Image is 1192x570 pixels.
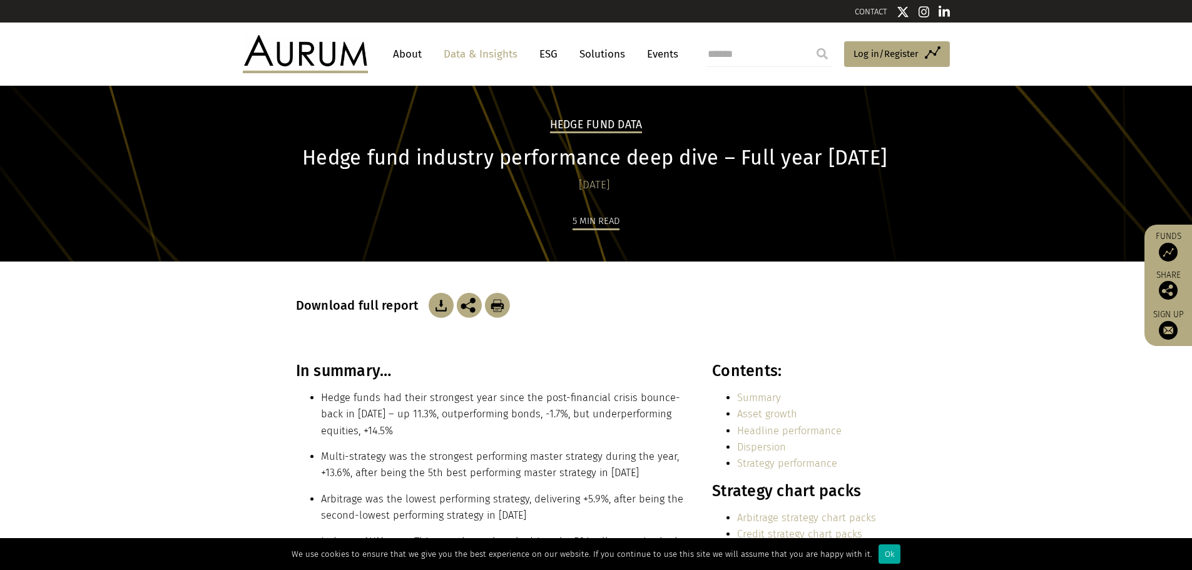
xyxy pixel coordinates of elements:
[1159,281,1178,300] img: Share this post
[533,43,564,66] a: ESG
[485,293,510,318] img: Download Article
[573,43,631,66] a: Solutions
[296,298,425,313] h3: Download full report
[1159,243,1178,262] img: Access Funds
[573,213,619,230] div: 5 min read
[641,43,678,66] a: Events
[712,482,893,501] h3: Strategy chart packs
[387,43,428,66] a: About
[296,146,894,170] h1: Hedge fund industry performance deep dive – Full year [DATE]
[897,6,909,18] img: Twitter icon
[296,176,894,194] div: [DATE]
[737,425,842,437] a: Headline performance
[243,35,368,73] img: Aurum
[844,41,950,68] a: Log in/Register
[457,293,482,318] img: Share this post
[919,6,930,18] img: Instagram icon
[550,118,643,133] h2: Hedge Fund Data
[437,43,524,66] a: Data & Insights
[321,449,685,482] li: Multi-strategy was the strongest performing master strategy during the year, +13.6%, after being ...
[737,441,786,453] a: Dispersion
[429,293,454,318] img: Download Article
[855,7,887,16] a: CONTACT
[737,512,876,524] a: Arbitrage strategy chart packs
[737,528,862,540] a: Credit strategy chart packs
[853,46,919,61] span: Log in/Register
[321,534,685,567] li: Industry AUM grew. This growth was largely driven by P&L; all strategies had negative net flows e...
[321,491,685,524] li: Arbitrage was the lowest performing strategy, delivering +5.9%, after being the second-lowest per...
[1159,321,1178,340] img: Sign up to our newsletter
[1151,231,1186,262] a: Funds
[737,457,837,469] a: Strategy performance
[321,390,685,439] li: Hedge funds had their strongest year since the post-financial crisis bounce-back in [DATE] – up 1...
[1151,271,1186,300] div: Share
[939,6,950,18] img: Linkedin icon
[737,408,797,420] a: Asset growth
[1151,309,1186,340] a: Sign up
[296,362,685,380] h3: In summary…
[810,41,835,66] input: Submit
[879,544,900,564] div: Ok
[737,392,781,404] a: Summary
[712,362,893,380] h3: Contents:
